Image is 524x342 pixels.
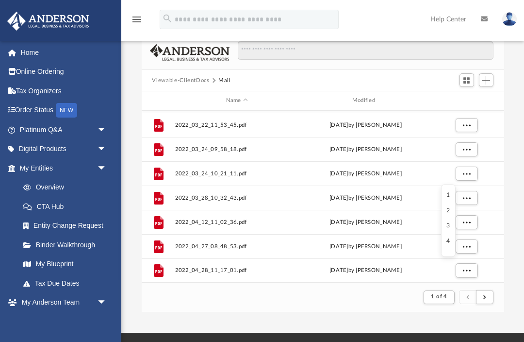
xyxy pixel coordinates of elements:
[502,12,517,26] img: User Pic
[97,139,116,159] span: arrow_drop_down
[303,266,427,275] div: [DATE] by [PERSON_NAME]
[14,216,121,236] a: Entity Change Request
[7,158,121,178] a: My Entitiesarrow_drop_down
[455,239,477,254] button: More options
[14,255,116,274] a: My Blueprint
[4,12,92,31] img: Anderson Advisors Platinum Portal
[7,81,121,101] a: Tax Organizers
[446,221,450,231] li: 3
[479,73,493,87] button: Add
[131,18,143,25] a: menu
[446,205,450,215] li: 2
[459,73,474,87] button: Switch to Grid View
[455,166,477,181] button: More options
[7,62,121,82] a: Online Ordering
[303,120,427,129] div: [DATE] by [PERSON_NAME]
[432,96,500,105] div: id
[446,236,450,246] li: 4
[303,145,427,154] div: [DATE] by [PERSON_NAME]
[14,197,121,216] a: CTA Hub
[14,274,121,293] a: Tax Due Dates
[97,120,116,140] span: arrow_drop_down
[441,184,456,256] ul: 1 of 4
[97,158,116,178] span: arrow_drop_down
[175,122,299,128] span: 2022_03_22_11_53_45.pdf
[175,171,299,177] span: 2022_03_24_10_21_11.pdf
[7,120,121,139] a: Platinum Q&Aarrow_drop_down
[175,243,299,250] span: 2022_04_27_08_48_53.pdf
[303,96,427,105] div: Modified
[175,219,299,225] span: 2022_04_12_11_02_36.pdf
[175,195,299,201] span: 2022_03_28_10_32_43.pdf
[303,242,427,251] div: [DATE] by [PERSON_NAME]
[455,142,477,156] button: More options
[175,267,299,274] span: 2022_04_28_11_17_01.pdf
[175,146,299,153] span: 2022_03_24_09_58_18.pdf
[174,96,299,105] div: Name
[152,76,209,85] button: Viewable-ClientDocs
[14,235,121,255] a: Binder Walkthrough
[131,14,143,25] i: menu
[446,190,450,200] li: 1
[7,293,116,312] a: My Anderson Teamarrow_drop_down
[303,218,427,226] div: [DATE] by [PERSON_NAME]
[146,96,170,105] div: id
[424,291,454,304] button: 1 of 4
[455,190,477,205] button: More options
[303,193,427,202] div: [DATE] by [PERSON_NAME]
[97,293,116,313] span: arrow_drop_down
[56,103,77,118] div: NEW
[218,76,231,85] button: Mail
[303,169,427,178] div: [DATE] by [PERSON_NAME]
[238,41,493,60] input: Search files and folders
[142,111,504,283] div: grid
[162,13,173,24] i: search
[7,43,121,62] a: Home
[455,118,477,132] button: More options
[455,263,477,278] button: More options
[7,139,121,159] a: Digital Productsarrow_drop_down
[14,178,121,197] a: Overview
[455,215,477,229] button: More options
[7,101,121,120] a: Order StatusNEW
